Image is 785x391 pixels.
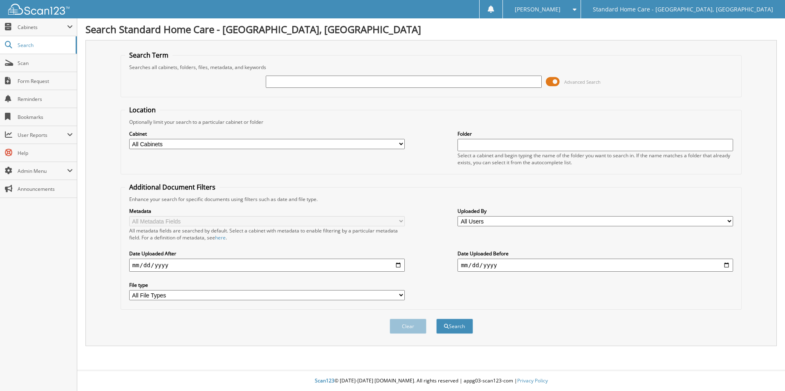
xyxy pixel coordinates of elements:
span: Scan123 [315,377,334,384]
div: All metadata fields are searched by default. Select a cabinet with metadata to enable filtering b... [129,227,405,241]
button: Clear [390,319,426,334]
a: Privacy Policy [517,377,548,384]
span: Announcements [18,185,73,192]
span: [PERSON_NAME] [515,7,561,12]
span: Form Request [18,78,73,85]
span: Search [18,42,72,49]
button: Search [436,319,473,334]
label: Date Uploaded After [129,250,405,257]
span: Advanced Search [564,79,601,85]
legend: Additional Document Filters [125,183,220,192]
label: Metadata [129,208,405,214]
span: Bookmarks [18,114,73,121]
input: end [458,259,733,272]
label: Folder [458,130,733,137]
div: Optionally limit your search to a particular cabinet or folder [125,118,738,125]
div: © [DATE]-[DATE] [DOMAIN_NAME]. All rights reserved | appg03-scan123-com | [77,371,785,391]
span: Cabinets [18,24,67,31]
legend: Location [125,105,160,114]
iframe: Chat Widget [744,352,785,391]
img: scan123-logo-white.svg [8,4,70,15]
span: User Reports [18,132,67,139]
span: Standard Home Care - [GEOGRAPHIC_DATA], [GEOGRAPHIC_DATA] [593,7,773,12]
div: Select a cabinet and begin typing the name of the folder you want to search in. If the name match... [458,152,733,166]
label: Cabinet [129,130,405,137]
label: Uploaded By [458,208,733,214]
input: start [129,259,405,272]
span: Scan [18,60,73,67]
a: here [215,234,226,241]
legend: Search Term [125,51,173,60]
label: Date Uploaded Before [458,250,733,257]
span: Admin Menu [18,168,67,174]
label: File type [129,282,405,288]
h1: Search Standard Home Care - [GEOGRAPHIC_DATA], [GEOGRAPHIC_DATA] [85,22,777,36]
span: Reminders [18,96,73,103]
span: Help [18,150,73,156]
div: Enhance your search for specific documents using filters such as date and file type. [125,196,738,203]
div: Searches all cabinets, folders, files, metadata, and keywords [125,64,738,71]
